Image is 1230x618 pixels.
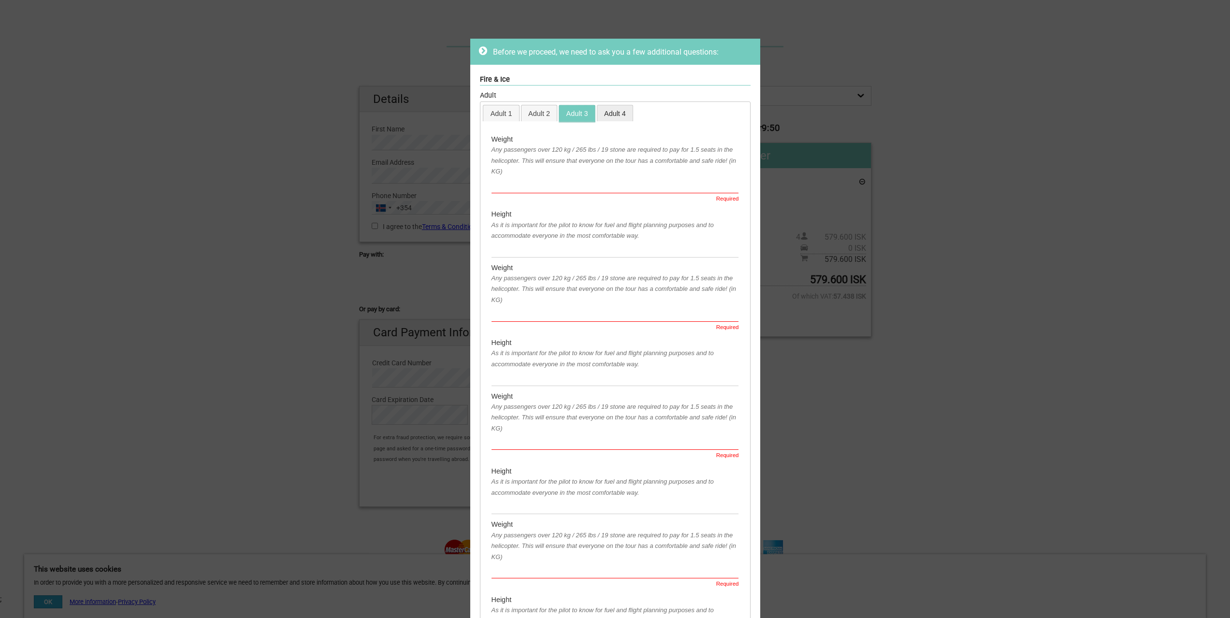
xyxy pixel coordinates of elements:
[492,273,739,305] div: Any passengers over 120 kg / 265 lbs / 19 stone are required to pay for 1.5 seats in the helicopt...
[492,519,739,530] div: Weight
[492,193,739,204] div: Required
[492,530,739,562] div: Any passengers over 120 kg / 265 lbs / 19 stone are required to pay for 1.5 seats in the helicopt...
[492,578,739,589] div: Required
[111,15,123,27] button: Open LiveChat chat widget
[492,209,739,219] div: Height
[492,402,739,434] div: Any passengers over 120 kg / 265 lbs / 19 stone are required to pay for 1.5 seats in the helicopt...
[521,105,557,121] a: Adult 2
[483,105,519,121] a: Adult 1
[597,105,633,121] a: Adult 4
[492,594,739,605] div: Height
[559,105,595,121] a: Adult 3
[492,322,739,332] div: Required
[492,466,739,476] div: Height
[492,220,739,242] div: As it is important for the pilot to know for fuel and flight planning purposes and to accommodate...
[492,450,739,460] div: Required
[492,348,739,370] div: As it is important for the pilot to know for fuel and flight planning purposes and to accommodate...
[492,391,739,402] div: Weight
[14,17,109,25] p: We're away right now. Please check back later!
[492,144,739,177] div: Any passengers over 120 kg / 265 lbs / 19 stone are required to pay for 1.5 seats in the helicopt...
[480,90,751,101] div: Adult
[492,262,739,273] div: Weight
[493,47,719,57] span: Before we proceed, we need to ask you a few additional questions:
[492,134,739,144] div: Weight
[480,74,751,86] div: Fire & Ice
[492,476,739,498] div: As it is important for the pilot to know for fuel and flight planning purposes and to accommodate...
[492,337,739,348] div: Height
